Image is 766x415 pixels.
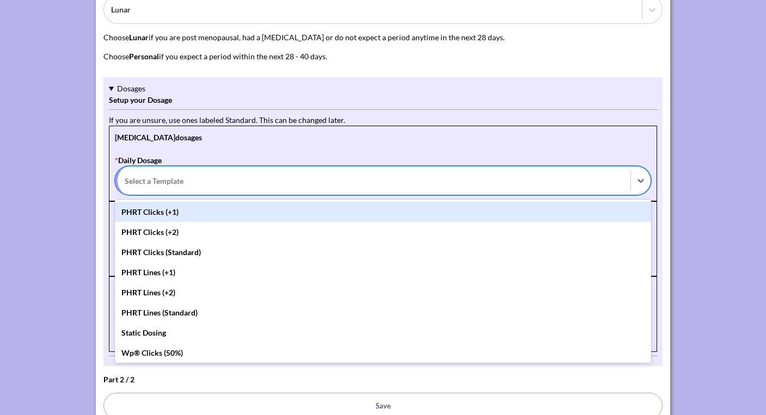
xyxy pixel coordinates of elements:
[125,175,126,187] input: *Daily DosageSelect a TemplatePHRT Clicks (+1)PHRT Clicks (+2)PHRT Clicks (Standard)PHRT Lines (+...
[103,32,663,43] p: Choose if you are post menopausal, had a [MEDICAL_DATA] or do not expect a period anytime in the ...
[115,222,651,242] div: PHRT Clicks (+2)
[129,33,149,42] strong: Lunar
[129,52,159,61] strong: Personal
[103,374,663,385] strong: Part 2 / 2
[115,242,651,262] div: PHRT Clicks (Standard)
[115,202,651,222] div: PHRT Clicks (+1)
[115,323,651,343] div: Static Dosing
[109,94,657,106] h3: Setup your Dosage
[115,302,651,323] div: PHRT Lines (Standard)
[115,282,651,302] div: PHRT Lines (+2)
[115,156,651,195] label: Daily Dosage
[115,343,651,363] div: Wp® Clicks (50%)
[115,262,651,282] div: PHRT Lines (+1)
[115,133,202,142] strong: [MEDICAL_DATA] dosages
[103,51,663,62] p: Choose if you expect a period within the next 28 - 40 days.
[109,114,657,126] p: If you are unsure, use ones labeled Standard. This can be changed later.
[109,83,657,94] summary: Dosages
